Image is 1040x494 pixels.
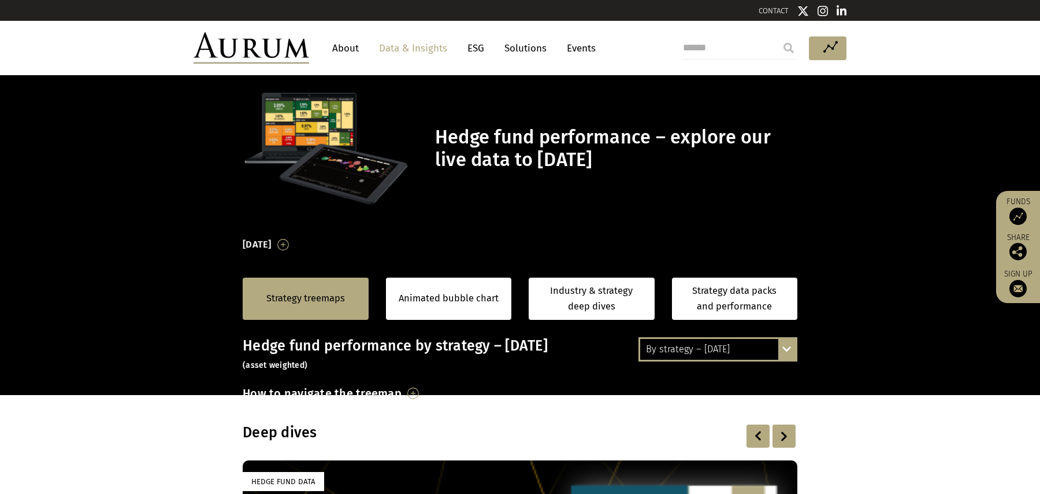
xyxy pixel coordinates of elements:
h3: Hedge fund performance by strategy – [DATE] [243,337,797,372]
a: Solutions [499,38,552,59]
img: Sign up to our newsletter [1009,280,1027,297]
h1: Hedge fund performance – explore our live data to [DATE] [435,126,794,171]
a: CONTACT [759,6,789,15]
a: About [326,38,365,59]
img: Aurum [194,32,309,64]
div: By strategy – [DATE] [640,339,796,360]
div: Hedge Fund Data [243,472,324,491]
a: ESG [462,38,490,59]
input: Submit [777,36,800,60]
img: Twitter icon [797,5,809,17]
img: Access Funds [1009,208,1027,225]
a: Strategy data packs and performance [672,278,798,320]
a: Sign up [1002,269,1034,297]
h3: [DATE] [243,236,272,253]
h3: Deep dives [243,424,648,441]
a: Events [561,38,596,59]
a: Animated bubble chart [399,291,499,306]
img: Linkedin icon [837,5,847,17]
a: Strategy treemaps [266,291,345,306]
a: Industry & strategy deep dives [529,278,655,320]
img: Share this post [1009,243,1027,260]
img: Instagram icon [818,5,828,17]
div: Share [1002,234,1034,260]
a: Funds [1002,197,1034,225]
h3: How to navigate the treemap [243,384,402,403]
a: Data & Insights [373,38,453,59]
small: (asset weighted) [243,360,307,370]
